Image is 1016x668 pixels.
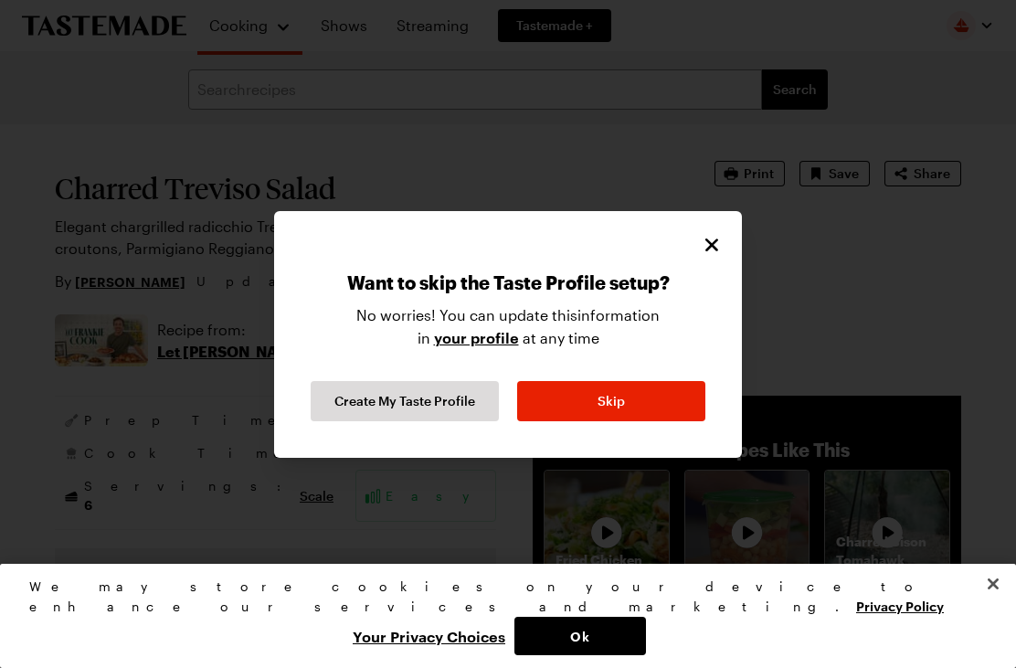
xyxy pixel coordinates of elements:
div: Privacy [29,577,971,655]
span: Skip [598,392,625,410]
a: More information about your privacy, opens in a new tab [856,597,944,614]
button: Skip Taste Profile [517,381,705,421]
a: your profile [434,327,519,347]
button: Ok [514,617,646,655]
p: No worries! You can update this information in at any time [356,304,660,363]
span: Create My Taste Profile [334,392,475,410]
button: Continue Taste Profile [311,381,499,421]
div: We may store cookies on your device to enhance our services and marketing. [29,577,971,617]
button: Your Privacy Choices [344,617,514,655]
button: Close [973,564,1013,604]
button: Close [700,233,724,257]
p: Want to skip the Taste Profile setup? [347,271,670,304]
